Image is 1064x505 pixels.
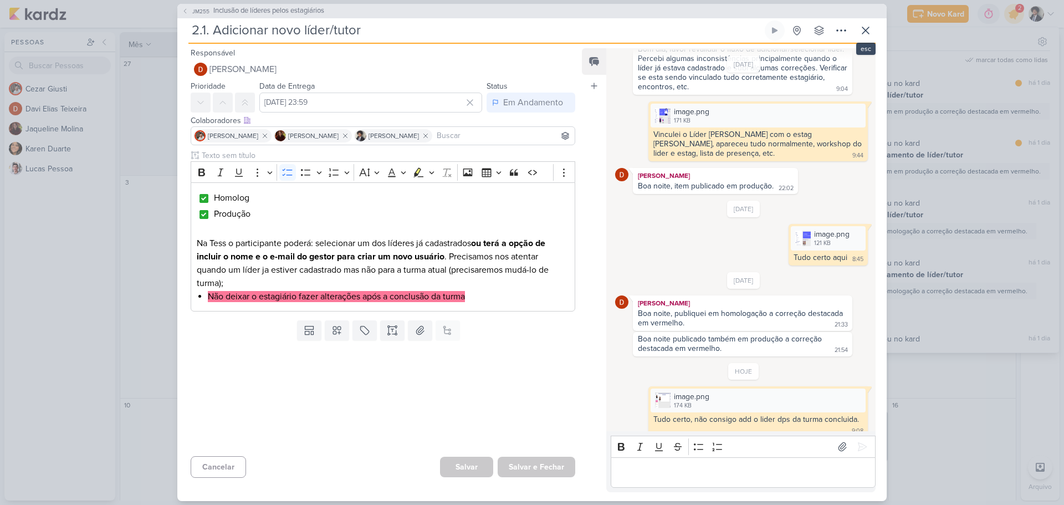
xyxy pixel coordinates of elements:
span: [PERSON_NAME] [369,131,419,141]
p: Na Tess o participante poderá: selecionar um dos líderes já cadastrados . Precisamos nos atentar ... [197,237,569,290]
strong: ou terá a opção de incluir o nome e o e-mail do gestor para criar um novo usuário [197,238,545,262]
div: Tudo certo aqui [794,253,847,262]
img: Jaqueline Molina [275,130,286,141]
div: [PERSON_NAME] [635,170,796,181]
mark: Não deixar o estagiário fazer alterações após a conclusão da turma [208,291,465,302]
label: Data de Entrega [259,81,315,91]
img: gU5GVlKNcIZzJKC4TulPIPM3nFStcMvSUjhYqMJ8.png [795,231,811,246]
div: esc [856,43,876,55]
div: 9:44 [852,151,863,160]
input: Buscar [434,129,572,142]
div: Vinculei o Líder [PERSON_NAME] com o estag [PERSON_NAME], apareceu tudo normalmente, workshop do ... [653,130,864,158]
div: Boa noite publicado também em produção a correção destacada em vermelho. [638,334,824,353]
img: Davi Elias Teixeira [194,63,207,76]
span: [PERSON_NAME] [208,131,258,141]
div: 8:45 [852,255,863,264]
span: [PERSON_NAME] [288,131,339,141]
div: Editor editing area: main [611,457,876,488]
div: image.png [651,389,866,412]
div: Bom dia, favor revalidar o fluxo de adicionar/selecionar líder. Percebi algumas inconsistências p... [638,44,850,91]
div: Tudo certo, não consigo add o lider dps da turma concluida. [653,415,859,424]
div: image.png [814,228,850,240]
div: Boa noite, publiquei em homologação a correção destacada em vermelho. [638,309,845,328]
div: image.png [674,391,709,402]
div: 9:08 [852,427,863,436]
input: Select a date [259,93,482,113]
label: Responsável [191,48,235,58]
div: Editor toolbar [611,436,876,457]
div: 22:02 [779,184,794,193]
span: Homolog [214,192,249,203]
div: 21:33 [835,320,848,329]
div: image.png [674,106,709,118]
div: [PERSON_NAME] [635,298,850,309]
span: [PERSON_NAME] [209,63,277,76]
button: Em Andamento [487,93,575,113]
div: 171 KB [674,116,709,125]
img: Davi Elias Teixeira [615,168,628,181]
button: Cancelar [191,456,246,478]
img: Pedro Luahn Simões [355,130,366,141]
img: Cezar Giusti [195,130,206,141]
div: 174 KB [674,401,709,410]
input: Kard Sem Título [188,21,763,40]
div: image.png [651,104,866,127]
label: Prioridade [191,81,226,91]
img: pnbQZwu0JDVgICtmObkZztQcEIBIYKZ04KEWe7eF.png [655,392,671,408]
div: Ligar relógio [770,26,779,35]
img: Davi Elias Teixeira [615,295,628,309]
div: Editor toolbar [191,161,575,183]
span: Produção [214,208,250,220]
div: 9:04 [836,85,848,94]
input: Texto sem título [199,150,575,161]
div: Colaboradores [191,115,575,126]
div: Em Andamento [503,96,563,109]
button: [PERSON_NAME] [191,59,575,79]
label: Status [487,81,508,91]
div: image.png [791,226,866,250]
img: fBflmq9xI9O8epe835yT2wKzpcP65eX9m0blYYcC.png [655,108,671,124]
div: 21:54 [835,346,848,355]
div: Editor editing area: main [191,182,575,312]
div: 121 KB [814,239,850,248]
div: Boa noite, item publicado em produção. [638,181,774,191]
